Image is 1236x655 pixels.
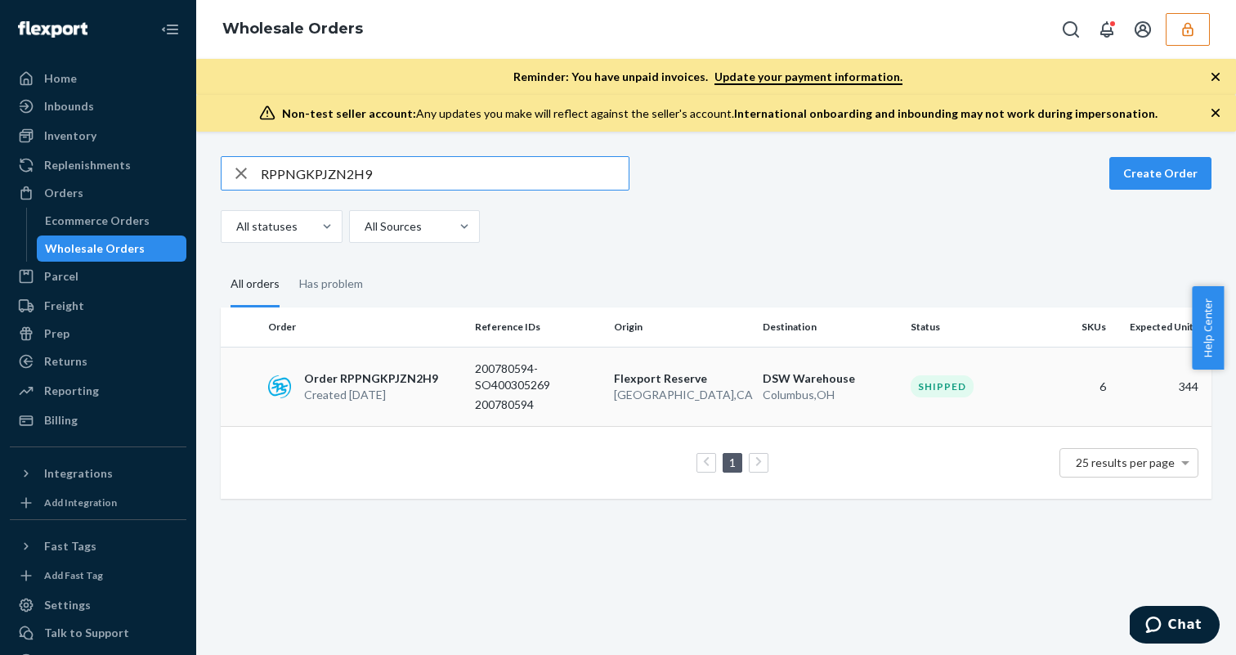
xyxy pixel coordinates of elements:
[10,378,186,404] a: Reporting
[44,465,113,482] div: Integrations
[763,387,898,403] p: Columbus , OH
[10,348,186,375] a: Returns
[44,325,69,342] div: Prep
[10,620,186,646] button: Talk to Support
[235,218,236,235] input: All statuses
[37,208,187,234] a: Ecommerce Orders
[261,157,629,190] input: Search orders
[10,460,186,487] button: Integrations
[44,597,91,613] div: Settings
[1043,307,1113,347] th: SKUs
[1055,13,1087,46] button: Open Search Box
[10,407,186,433] a: Billing
[10,592,186,618] a: Settings
[44,185,83,201] div: Orders
[1130,606,1220,647] iframe: Opens a widget where you can chat to one of our agents
[468,307,607,347] th: Reference IDs
[154,13,186,46] button: Close Navigation
[607,307,756,347] th: Origin
[282,105,1158,122] div: Any updates you make will reflect against the seller's account.
[44,625,129,641] div: Talk to Support
[1043,347,1113,426] td: 6
[614,370,750,387] p: Flexport Reserve
[44,268,78,285] div: Parcel
[299,262,363,305] div: Has problem
[10,123,186,149] a: Inventory
[44,353,87,370] div: Returns
[10,263,186,289] a: Parcel
[734,106,1158,120] span: International onboarding and inbounding may not work during impersonation.
[614,387,750,403] p: [GEOGRAPHIC_DATA] , CA
[44,538,96,554] div: Fast Tags
[763,370,898,387] p: DSW Warehouse
[363,218,365,235] input: All Sources
[10,293,186,319] a: Freight
[756,307,905,347] th: Destination
[10,321,186,347] a: Prep
[262,307,468,347] th: Order
[10,152,186,178] a: Replenishments
[10,65,186,92] a: Home
[44,383,99,399] div: Reporting
[475,397,601,413] p: 200780594
[1090,13,1123,46] button: Open notifications
[44,412,78,428] div: Billing
[10,566,186,585] a: Add Fast Tag
[45,240,145,257] div: Wholesale Orders
[304,370,438,387] p: Order RPPNGKPJZN2H9
[44,496,117,509] div: Add Integration
[1076,455,1175,469] span: 25 results per page
[44,298,84,314] div: Freight
[1126,13,1159,46] button: Open account menu
[44,70,77,87] div: Home
[44,98,94,114] div: Inbounds
[44,128,96,144] div: Inventory
[1192,286,1224,370] button: Help Center
[513,69,902,85] p: Reminder: You have unpaid invoices.
[904,307,1043,347] th: Status
[10,533,186,559] button: Fast Tags
[1109,157,1211,190] button: Create Order
[475,361,601,393] p: 200780594-SO400305269
[45,213,150,229] div: Ecommerce Orders
[44,157,131,173] div: Replenishments
[10,93,186,119] a: Inbounds
[37,236,187,262] a: Wholesale Orders
[10,493,186,513] a: Add Integration
[304,387,438,403] p: Created [DATE]
[282,106,416,120] span: Non-test seller account:
[18,21,87,38] img: Flexport logo
[911,375,974,397] div: Shipped
[726,455,739,469] a: Page 1 is your current page
[10,180,186,206] a: Orders
[1113,347,1211,426] td: 344
[231,262,280,307] div: All orders
[44,568,103,582] div: Add Fast Tag
[268,375,291,398] img: sps-commerce logo
[1113,307,1211,347] th: Expected Units
[209,6,376,53] ol: breadcrumbs
[222,20,363,38] a: Wholesale Orders
[714,70,902,85] a: Update your payment information.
